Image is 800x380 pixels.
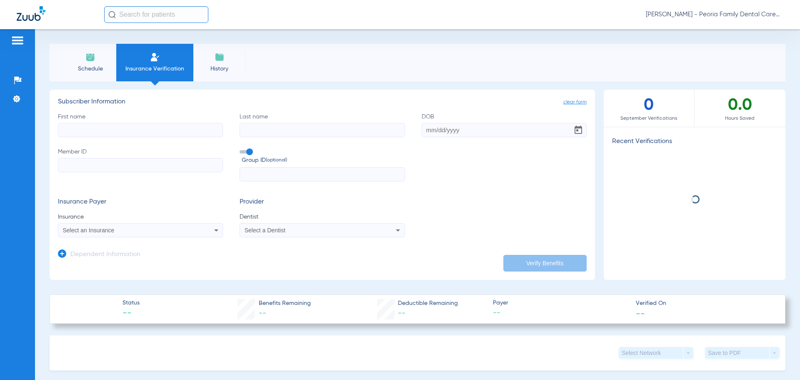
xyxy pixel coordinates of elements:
[122,299,140,307] span: Status
[563,98,587,106] span: clear form
[604,90,695,127] div: 0
[636,309,645,317] span: --
[398,310,405,317] span: --
[240,198,405,206] h3: Provider
[85,52,95,62] img: Schedule
[58,123,223,137] input: First name
[108,11,116,18] img: Search Icon
[63,227,115,234] span: Select an Insurance
[58,198,223,206] h3: Insurance Payer
[259,310,266,317] span: --
[200,65,239,73] span: History
[122,308,140,320] span: --
[17,6,45,21] img: Zuub Logo
[240,113,405,137] label: Last name
[58,113,223,137] label: First name
[58,158,223,172] input: Member ID
[636,299,772,308] span: Verified On
[604,114,694,123] span: September Verifications
[150,52,160,62] img: Manual Insurance Verification
[646,10,783,19] span: [PERSON_NAME] - Peoria Family Dental Care
[240,213,405,221] span: Dentist
[215,52,225,62] img: History
[695,90,785,127] div: 0.0
[422,123,587,137] input: DOBOpen calendar
[58,148,223,182] label: Member ID
[503,255,587,272] button: Verify Benefits
[493,299,629,307] span: Payer
[58,213,223,221] span: Insurance
[122,65,187,73] span: Insurance Verification
[70,251,140,259] h3: Dependent Information
[104,6,208,23] input: Search for patients
[70,65,110,73] span: Schedule
[422,113,587,137] label: DOB
[240,123,405,137] input: Last name
[398,299,458,308] span: Deductible Remaining
[242,156,405,165] span: Group ID
[604,138,785,146] h3: Recent Verifications
[259,299,311,308] span: Benefits Remaining
[695,114,785,123] span: Hours Saved
[266,156,287,165] small: (optional)
[58,98,587,106] h3: Subscriber Information
[245,227,285,234] span: Select a Dentist
[570,122,587,138] button: Open calendar
[11,35,24,45] img: hamburger-icon
[493,308,629,318] span: --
